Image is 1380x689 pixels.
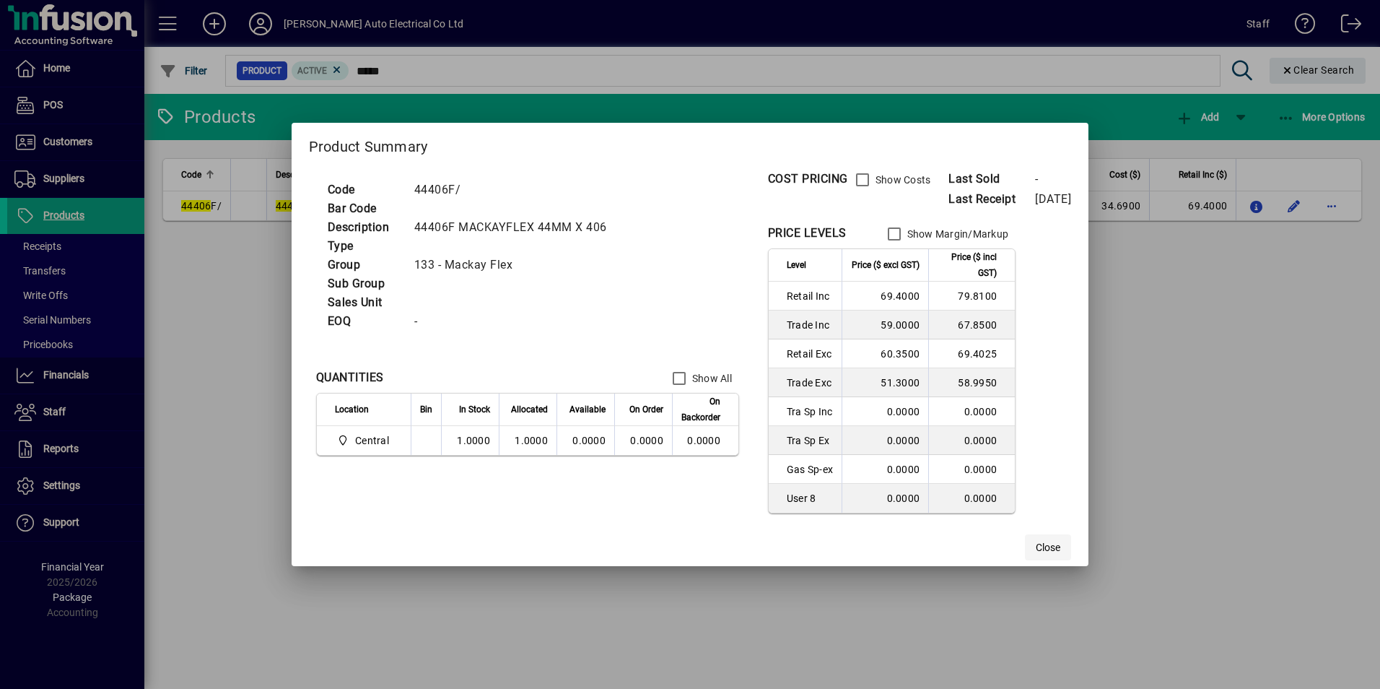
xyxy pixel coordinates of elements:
span: Price ($ incl GST) [938,249,997,281]
span: Last Sold [948,170,1035,188]
td: 67.8500 [928,311,1015,339]
button: Close [1025,534,1071,560]
td: 0.0000 [842,397,928,426]
td: 44406F MACKAYFLEX 44MM X 406 [407,218,624,237]
td: 60.3500 [842,339,928,368]
span: Price ($ excl GST) [852,257,920,273]
span: Gas Sp-ex [787,462,833,477]
span: Retail Inc [787,289,833,303]
td: Group [320,256,407,274]
span: Central [355,433,389,448]
span: [DATE] [1035,192,1071,206]
td: Code [320,181,407,199]
span: Tra Sp Inc [787,404,833,419]
td: 0.0000 [672,426,738,455]
td: - [407,312,624,331]
span: Location [335,402,369,417]
span: User 8 [787,491,833,506]
span: On Order [629,402,663,417]
h2: Product Summary [292,123,1089,165]
td: 0.0000 [842,426,928,455]
span: - [1035,172,1039,186]
label: Show Margin/Markup [904,227,1009,241]
span: Last Receipt [948,191,1035,208]
span: Bin [420,402,432,417]
span: Trade Exc [787,376,833,390]
td: Bar Code [320,199,407,218]
td: 0.0000 [928,455,1015,484]
td: 69.4000 [842,282,928,311]
div: QUANTITIES [316,369,384,386]
label: Show Costs [873,173,931,187]
td: 51.3000 [842,368,928,397]
td: 44406F/ [407,181,624,199]
span: Level [787,257,806,273]
span: Close [1036,540,1060,555]
span: Tra Sp Ex [787,433,833,448]
td: 0.0000 [928,484,1015,513]
td: 59.0000 [842,311,928,339]
td: 69.4025 [928,339,1015,368]
td: 0.0000 [842,455,928,484]
td: Description [320,218,407,237]
span: Trade Inc [787,318,833,332]
span: Central [335,432,395,449]
td: 58.9950 [928,368,1015,397]
td: Sales Unit [320,293,407,312]
span: Available [569,402,606,417]
td: 0.0000 [928,397,1015,426]
td: 79.8100 [928,282,1015,311]
label: Show All [689,371,732,386]
td: Type [320,237,407,256]
td: 133 - Mackay Flex [407,256,624,274]
span: Allocated [511,402,548,417]
div: PRICE LEVELS [768,225,847,242]
td: 1.0000 [499,426,556,455]
td: 0.0000 [842,484,928,513]
td: Sub Group [320,274,407,293]
span: Retail Exc [787,347,833,361]
td: 1.0000 [441,426,499,455]
td: 0.0000 [556,426,614,455]
td: 0.0000 [928,426,1015,455]
div: COST PRICING [768,170,848,188]
span: In Stock [459,402,490,417]
td: EOQ [320,312,407,331]
span: On Backorder [681,394,720,425]
span: 0.0000 [630,435,663,446]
